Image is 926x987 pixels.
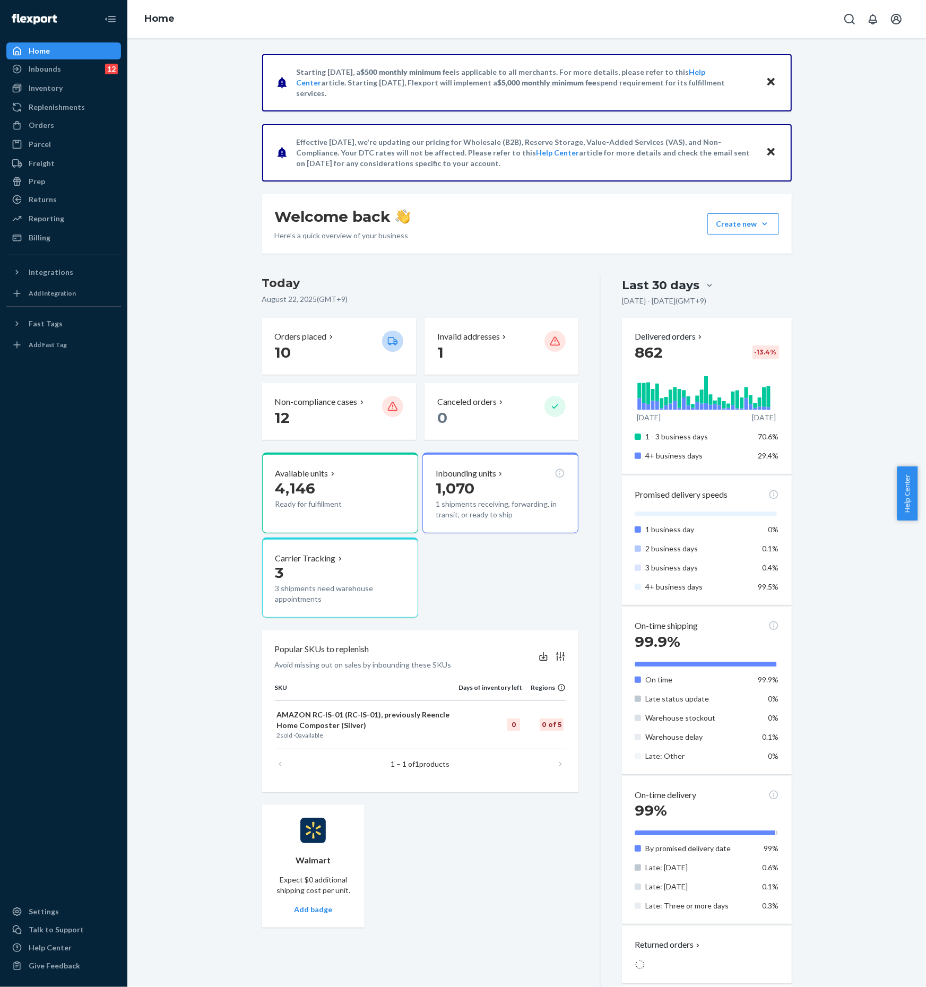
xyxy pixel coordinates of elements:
a: Inbounds12 [6,60,121,77]
div: Last 30 days [622,277,699,293]
p: Avoid missing out on sales by inbounding these SKUs [275,660,452,670]
span: 99% [635,801,667,819]
div: Parcel [29,139,51,150]
p: 4+ business days [645,582,750,592]
div: Talk to Support [29,924,84,935]
button: Carrier Tracking33 shipments need warehouse appointments [262,538,418,618]
div: Add Integration [29,289,76,298]
div: Regions [522,683,566,692]
div: Replenishments [29,102,85,112]
button: Close [764,145,778,160]
span: 2 [277,731,281,739]
a: Replenishments [6,99,121,116]
a: Settings [6,903,121,920]
span: 1 [415,759,419,768]
p: On time [645,674,750,685]
p: Orders placed [275,331,327,343]
button: Open Search Box [839,8,860,30]
div: Prep [29,176,45,187]
button: Close [764,75,778,90]
h1: Welcome back [275,207,410,226]
p: Canceled orders [437,396,497,408]
span: 0.6% [763,863,779,872]
button: Fast Tags [6,315,121,332]
p: By promised delivery date [645,843,750,854]
button: Open notifications [862,8,884,30]
p: 2 business days [645,543,750,554]
p: Available units [275,467,328,480]
p: On-time delivery [635,789,696,801]
p: sold · available [277,731,457,740]
button: Canceled orders 0 [425,383,578,440]
p: Warehouse stockout [645,713,750,723]
a: Parcel [6,136,121,153]
div: Add Fast Tag [29,340,67,349]
p: AMAZON RC-IS-01 (RC-IS-01), previously Reencle Home Composter (Silver) [277,709,457,731]
p: Warehouse delay [645,732,750,742]
p: Popular SKUs to replenish [275,643,369,655]
button: Non-compliance cases 12 [262,383,416,440]
p: Inbounding units [436,467,496,480]
button: Close Navigation [100,8,121,30]
a: Billing [6,229,121,246]
div: Integrations [29,267,73,278]
p: Late status update [645,694,750,704]
span: 0.1% [763,732,779,741]
div: Inbounds [29,64,61,74]
p: On-time shipping [635,620,698,632]
div: 0 [507,718,520,731]
span: 0% [768,694,779,703]
p: [DATE] [752,412,776,423]
span: 12 [275,409,290,427]
a: Reporting [6,210,121,227]
p: 3 shipments need warehouse appointments [275,583,405,604]
span: 0 [437,409,447,427]
a: Add Fast Tag [6,336,121,353]
p: Late: [DATE] [645,881,750,892]
a: Help Center [536,148,579,157]
div: Give Feedback [29,960,80,971]
p: Ready for fulfillment [275,499,374,509]
th: SKU [275,683,459,701]
p: 4+ business days [645,451,750,461]
p: 1 - 3 business days [645,431,750,442]
button: Help Center [897,466,918,521]
p: Promised delivery speeds [635,489,728,501]
button: Open account menu [886,8,907,30]
a: Add Integration [6,285,121,302]
p: Invalid addresses [437,331,500,343]
a: Help Center [6,939,121,956]
button: Inbounding units1,0701 shipments receiving, forwarding, in transit, or ready to ship [422,453,578,533]
button: Add badge [294,904,332,915]
a: Talk to Support [6,921,121,938]
div: Billing [29,232,50,243]
span: 0 [296,731,299,739]
div: Help Center [29,942,72,953]
div: Home [29,46,50,56]
p: Late: [DATE] [645,862,750,873]
p: Starting [DATE], a is applicable to all merchants. For more details, please refer to this article... [297,67,756,99]
h3: Today [262,275,579,292]
p: Carrier Tracking [275,552,336,565]
span: 99.9% [758,675,779,684]
button: Delivered orders [635,331,704,343]
button: Orders placed 10 [262,318,416,375]
div: Freight [29,158,55,169]
span: 99.9% [635,633,680,651]
div: Reporting [29,213,64,224]
p: [DATE] [637,412,661,423]
span: 862 [635,343,663,361]
p: Late: Three or more days [645,901,750,911]
div: Inventory [29,83,63,93]
button: Integrations [6,264,121,281]
p: 1 shipments receiving, forwarding, in transit, or ready to ship [436,499,565,520]
span: 0.3% [763,901,779,910]
span: 70.6% [758,432,779,441]
button: Returned orders [635,939,702,951]
span: 4,146 [275,479,316,497]
div: -13.4 % [752,345,779,359]
p: Expect $0 additional shipping cost per unit. [275,875,352,896]
span: 99% [764,844,779,853]
div: 0 of 5 [540,718,564,731]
